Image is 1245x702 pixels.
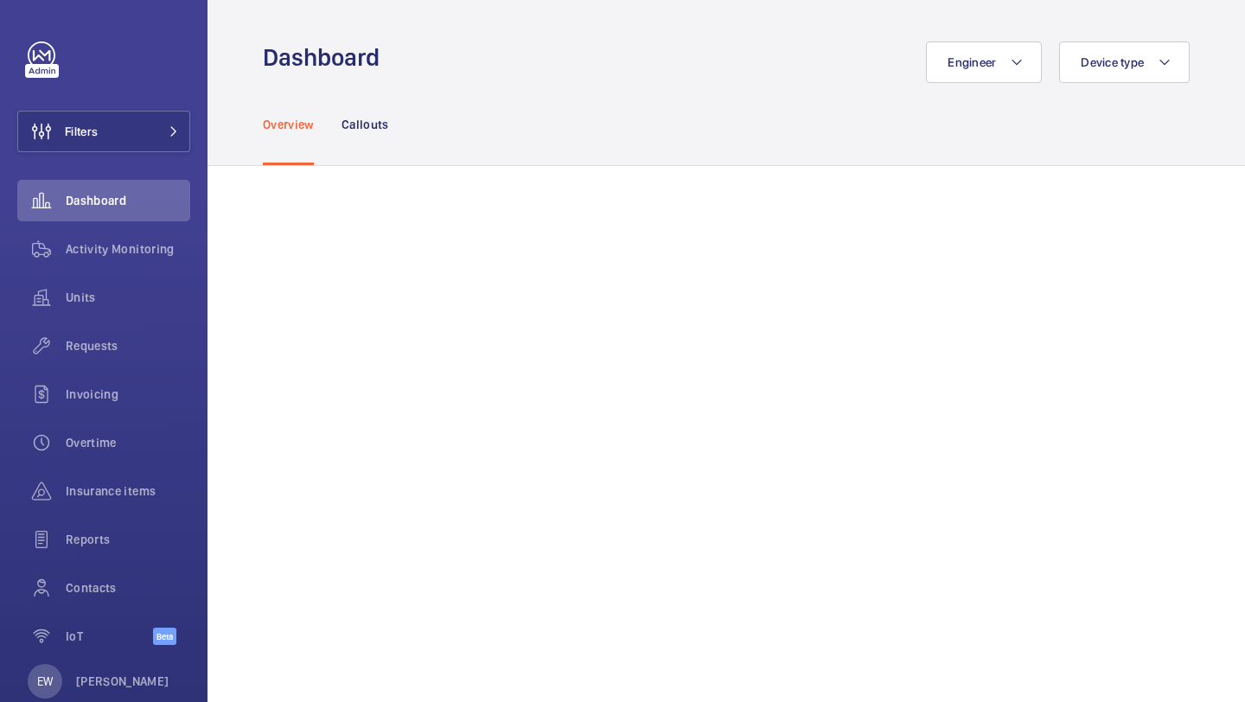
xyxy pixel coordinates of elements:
[65,123,98,140] span: Filters
[66,482,190,500] span: Insurance items
[1059,41,1190,83] button: Device type
[66,628,153,645] span: IoT
[66,337,190,354] span: Requests
[17,111,190,152] button: Filters
[66,289,190,306] span: Units
[1081,55,1144,69] span: Device type
[342,116,389,133] p: Callouts
[76,673,169,690] p: [PERSON_NAME]
[926,41,1042,83] button: Engineer
[153,628,176,645] span: Beta
[66,531,190,548] span: Reports
[66,192,190,209] span: Dashboard
[66,579,190,597] span: Contacts
[66,240,190,258] span: Activity Monitoring
[37,673,53,690] p: EW
[66,386,190,403] span: Invoicing
[948,55,996,69] span: Engineer
[263,116,314,133] p: Overview
[66,434,190,451] span: Overtime
[263,41,390,73] h1: Dashboard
